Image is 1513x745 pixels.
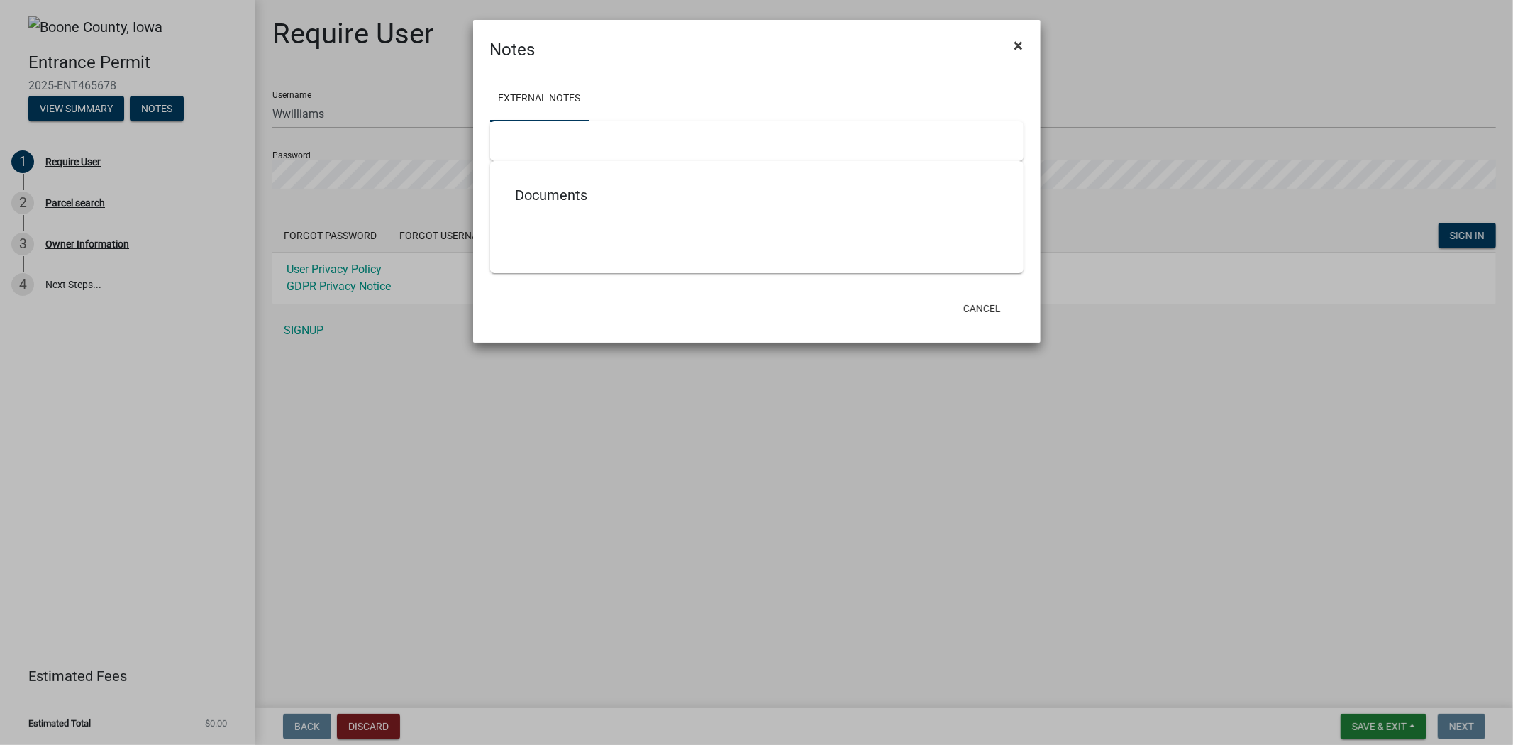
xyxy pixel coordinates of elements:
button: Close [1003,26,1035,65]
h4: Notes [490,37,536,62]
h5: Documents [516,187,998,204]
a: External Notes [490,77,589,122]
button: Cancel [952,296,1012,321]
span: × [1014,35,1024,55]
